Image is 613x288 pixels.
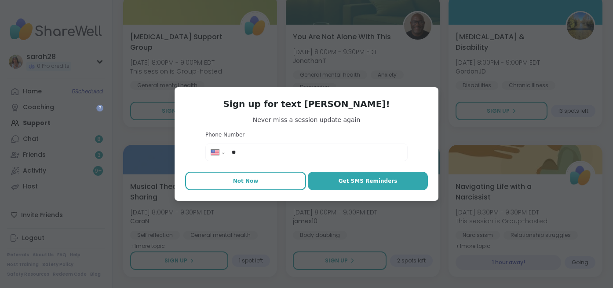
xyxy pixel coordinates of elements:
button: Not Now [185,172,306,190]
iframe: Spotlight [96,104,103,111]
button: Get SMS Reminders [308,172,428,190]
span: Get SMS Reminders [339,177,398,185]
h3: Sign up for text [PERSON_NAME]! [185,98,428,110]
span: Never miss a session update again [185,115,428,124]
span: Not Now [233,177,259,185]
h3: Phone Number [205,131,408,139]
